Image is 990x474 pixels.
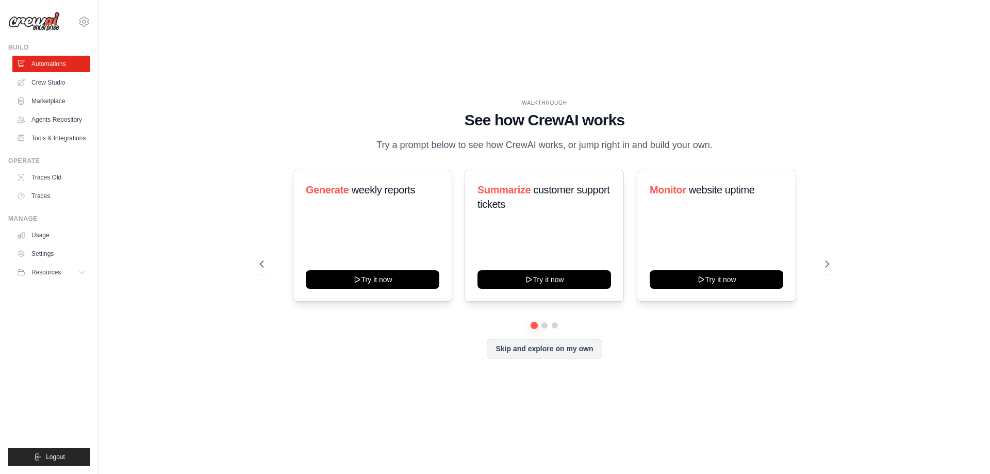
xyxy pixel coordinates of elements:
div: Operate [8,157,90,165]
div: WALKTHROUGH [260,99,829,107]
button: Try it now [306,270,439,289]
button: Try it now [477,270,611,289]
button: Logout [8,448,90,466]
button: Try it now [650,270,783,289]
span: Logout [46,453,65,461]
button: Skip and explore on my own [487,339,602,358]
span: Resources [31,268,61,276]
a: Marketplace [12,93,90,109]
p: Try a prompt below to see how CrewAI works, or jump right in and build your own. [371,138,718,153]
h1: See how CrewAI works [260,111,829,129]
a: Settings [12,246,90,262]
button: Resources [12,264,90,281]
span: customer support tickets [477,184,609,210]
a: Automations [12,56,90,72]
a: Traces Old [12,169,90,186]
span: Monitor [650,184,686,195]
a: Crew Studio [12,74,90,91]
a: Usage [12,227,90,243]
a: Tools & Integrations [12,130,90,146]
div: Build [8,43,90,52]
span: Generate [306,184,349,195]
a: Traces [12,188,90,204]
div: Manage [8,215,90,223]
span: website uptime [688,184,754,195]
img: Logo [8,12,60,31]
span: weekly reports [352,184,415,195]
span: Summarize [477,184,531,195]
a: Agents Repository [12,111,90,128]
